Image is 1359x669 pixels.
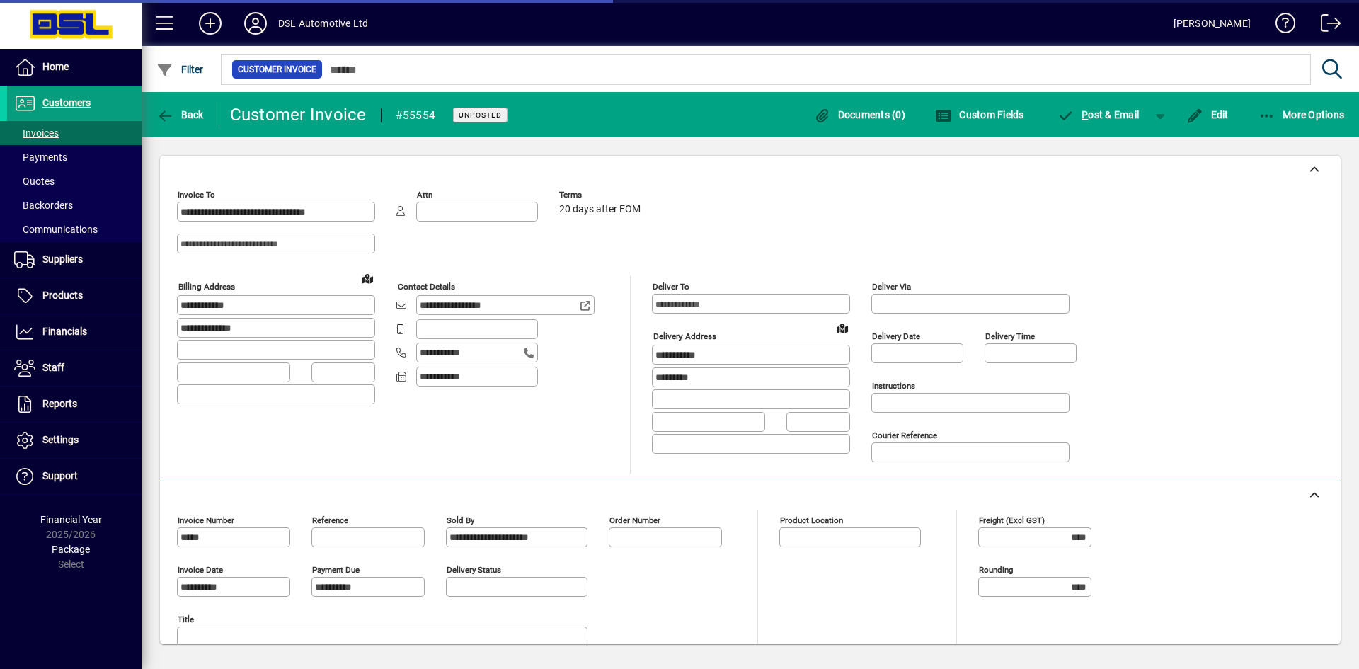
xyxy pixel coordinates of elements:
[979,515,1045,525] mat-label: Freight (excl GST)
[931,102,1028,127] button: Custom Fields
[14,127,59,139] span: Invoices
[7,459,142,494] a: Support
[1255,102,1348,127] button: More Options
[7,169,142,193] a: Quotes
[7,423,142,458] a: Settings
[7,242,142,278] a: Suppliers
[831,316,854,339] a: View on map
[1186,109,1229,120] span: Edit
[233,11,278,36] button: Profile
[7,350,142,386] a: Staff
[7,145,142,169] a: Payments
[447,565,501,575] mat-label: Delivery status
[42,326,87,337] span: Financials
[559,190,644,200] span: Terms
[1082,109,1088,120] span: P
[14,224,98,235] span: Communications
[356,267,379,290] a: View on map
[178,565,223,575] mat-label: Invoice date
[42,61,69,72] span: Home
[178,614,194,624] mat-label: Title
[1174,12,1251,35] div: [PERSON_NAME]
[42,290,83,301] span: Products
[153,102,207,127] button: Back
[813,109,905,120] span: Documents (0)
[156,109,204,120] span: Back
[14,200,73,211] span: Backorders
[1265,3,1296,49] a: Knowledge Base
[935,109,1024,120] span: Custom Fields
[559,204,641,215] span: 20 days after EOM
[42,470,78,481] span: Support
[810,102,909,127] button: Documents (0)
[609,515,660,525] mat-label: Order number
[238,62,316,76] span: Customer Invoice
[7,217,142,241] a: Communications
[780,515,843,525] mat-label: Product location
[188,11,233,36] button: Add
[153,57,207,82] button: Filter
[459,110,502,120] span: Unposted
[7,193,142,217] a: Backorders
[417,190,432,200] mat-label: Attn
[396,104,436,127] div: #55554
[14,151,67,163] span: Payments
[52,544,90,555] span: Package
[7,50,142,85] a: Home
[178,515,234,525] mat-label: Invoice number
[985,331,1035,341] mat-label: Delivery time
[42,253,83,265] span: Suppliers
[872,331,920,341] mat-label: Delivery date
[1050,102,1147,127] button: Post & Email
[7,121,142,145] a: Invoices
[42,398,77,409] span: Reports
[447,515,474,525] mat-label: Sold by
[7,278,142,314] a: Products
[979,565,1013,575] mat-label: Rounding
[312,565,360,575] mat-label: Payment due
[7,387,142,422] a: Reports
[1057,109,1140,120] span: ost & Email
[653,282,689,292] mat-label: Deliver To
[7,314,142,350] a: Financials
[42,362,64,373] span: Staff
[230,103,367,126] div: Customer Invoice
[872,381,915,391] mat-label: Instructions
[178,190,215,200] mat-label: Invoice To
[1183,102,1232,127] button: Edit
[40,514,102,525] span: Financial Year
[312,515,348,525] mat-label: Reference
[1258,109,1345,120] span: More Options
[142,102,219,127] app-page-header-button: Back
[872,282,911,292] mat-label: Deliver via
[156,64,204,75] span: Filter
[278,12,368,35] div: DSL Automotive Ltd
[872,430,937,440] mat-label: Courier Reference
[42,434,79,445] span: Settings
[42,97,91,108] span: Customers
[1310,3,1341,49] a: Logout
[14,176,55,187] span: Quotes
